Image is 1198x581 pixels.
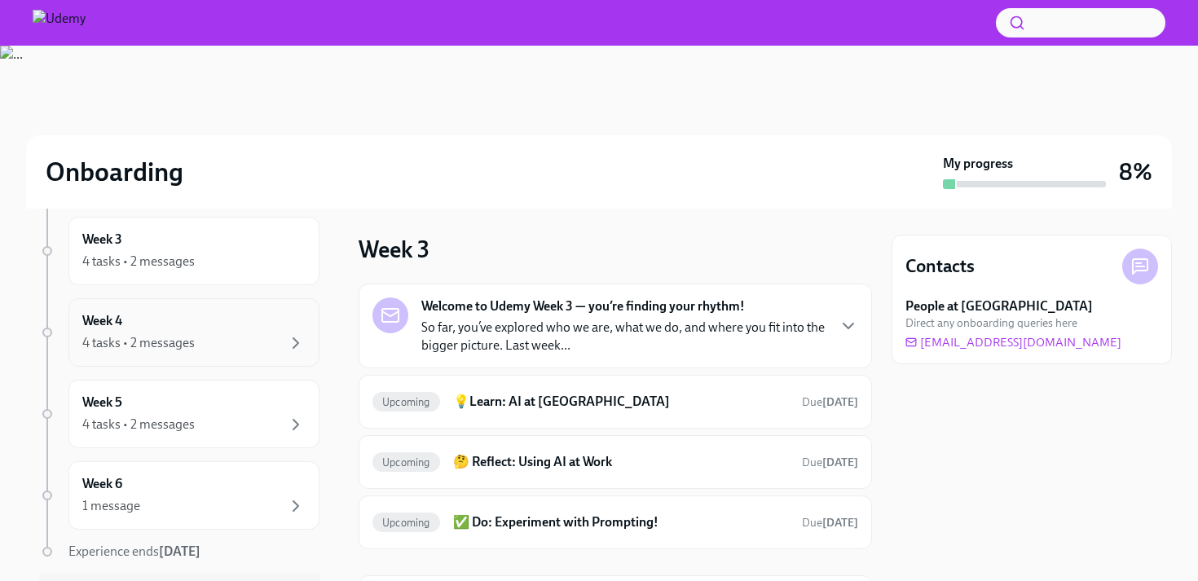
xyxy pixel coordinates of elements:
img: Udemy [33,10,86,36]
span: Experience ends [68,544,200,559]
span: Upcoming [372,456,440,469]
div: 4 tasks • 2 messages [82,334,195,352]
span: Due [802,516,858,530]
a: Upcoming🤔 Reflect: Using AI at WorkDue[DATE] [372,449,858,475]
strong: My progress [943,155,1013,173]
span: Upcoming [372,396,440,408]
h2: Onboarding [46,156,183,188]
a: [EMAIL_ADDRESS][DOMAIN_NAME] [905,334,1121,350]
h3: 8% [1119,157,1152,187]
div: 4 tasks • 2 messages [82,253,195,271]
h6: Week 5 [82,394,122,412]
div: 1 message [82,497,140,515]
a: Upcoming✅ Do: Experiment with Prompting!Due[DATE] [372,509,858,535]
span: September 27th, 2025 08:00 [802,455,858,470]
span: Direct any onboarding queries here [905,315,1077,331]
h6: 💡Learn: AI at [GEOGRAPHIC_DATA] [453,393,789,411]
span: Due [802,395,858,409]
span: September 27th, 2025 08:00 [802,394,858,410]
h6: Week 4 [82,312,122,330]
strong: [DATE] [822,516,858,530]
h6: Week 3 [82,231,122,249]
div: 4 tasks • 2 messages [82,416,195,434]
span: September 27th, 2025 08:00 [802,515,858,530]
strong: Welcome to Udemy Week 3 — you’re finding your rhythm! [421,297,745,315]
h6: Week 6 [82,475,122,493]
h6: ✅ Do: Experiment with Prompting! [453,513,789,531]
a: Week 61 message [39,461,319,530]
span: Upcoming [372,517,440,529]
h4: Contacts [905,254,975,279]
h3: Week 3 [359,235,429,264]
strong: People at [GEOGRAPHIC_DATA] [905,297,1093,315]
h6: 🤔 Reflect: Using AI at Work [453,453,789,471]
a: Week 44 tasks • 2 messages [39,298,319,367]
a: Week 54 tasks • 2 messages [39,380,319,448]
strong: [DATE] [822,395,858,409]
a: Upcoming💡Learn: AI at [GEOGRAPHIC_DATA]Due[DATE] [372,389,858,415]
p: So far, you’ve explored who we are, what we do, and where you fit into the bigger picture. Last w... [421,319,826,354]
a: Week 34 tasks • 2 messages [39,217,319,285]
strong: [DATE] [159,544,200,559]
span: Due [802,456,858,469]
strong: [DATE] [822,456,858,469]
